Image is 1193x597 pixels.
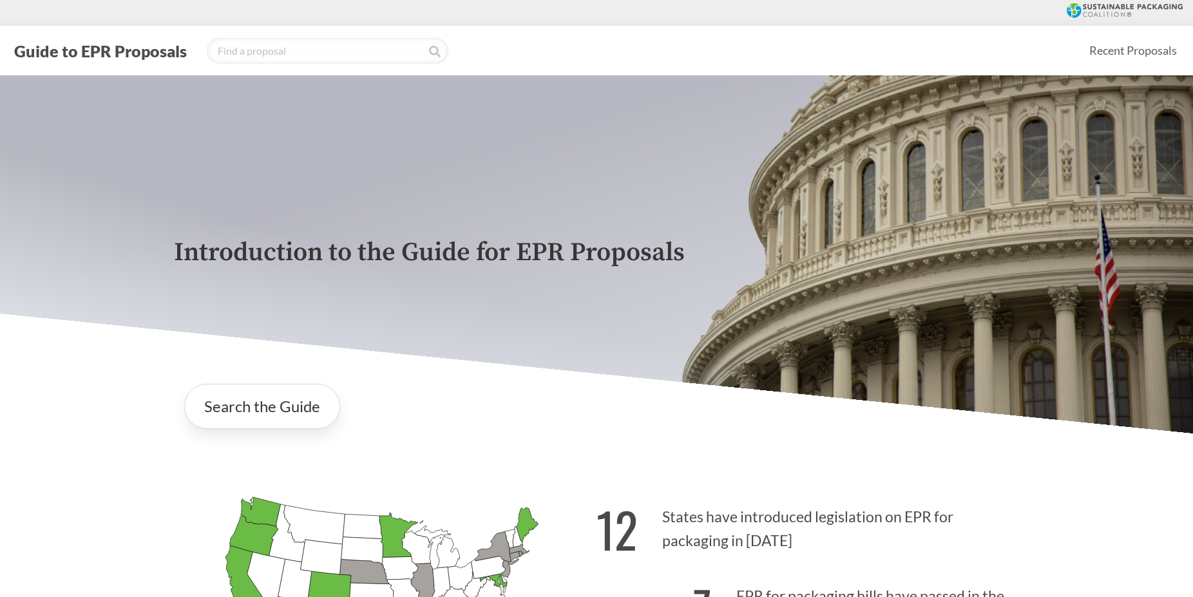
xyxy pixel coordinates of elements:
[596,486,1019,565] p: States have introduced legislation on EPR for packaging in [DATE]
[10,41,191,61] button: Guide to EPR Proposals
[174,238,1019,267] p: Introduction to the Guide for EPR Proposals
[1083,36,1183,65] a: Recent Proposals
[184,384,340,429] a: Search the Guide
[596,493,638,565] strong: 12
[207,38,448,64] input: Find a proposal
